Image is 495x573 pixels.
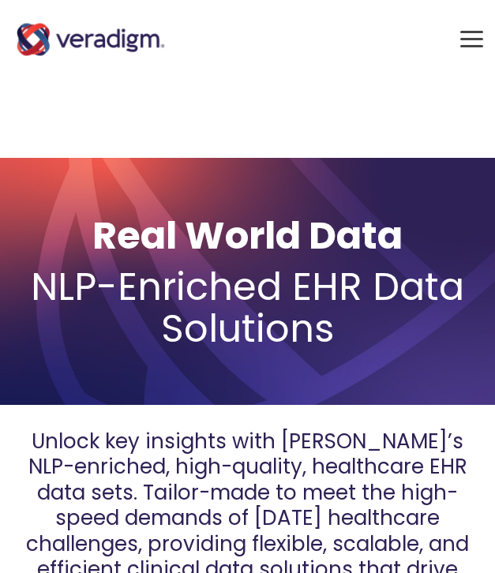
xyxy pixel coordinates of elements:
button: Toggle Side Menu [460,31,483,45]
span: Unlock key insights with [PERSON_NAME]’s NLP-enriched, high-quality, healthcare EHR data sets. [28,427,467,507]
img: Veradigm Logo [12,8,170,71]
span: Real World Data [92,209,403,262]
span: NLP-Enriched EHR Data Solutions [31,260,464,355]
